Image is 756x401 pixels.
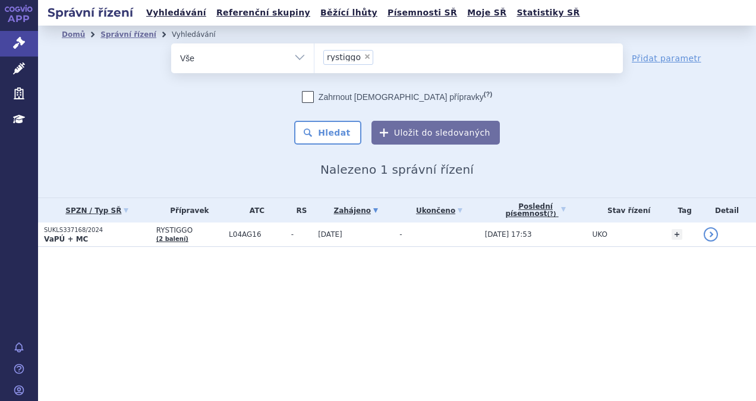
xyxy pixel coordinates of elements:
[632,52,701,64] a: Přidat parametr
[285,198,312,223] th: RS
[213,5,314,21] a: Referenční skupiny
[172,26,231,43] li: Vyhledávání
[513,5,583,21] a: Statistiky SŘ
[318,230,342,239] span: [DATE]
[484,90,492,98] abbr: (?)
[223,198,285,223] th: ATC
[364,53,371,60] span: ×
[704,227,718,242] a: detail
[317,5,381,21] a: Běžící lhůty
[399,230,402,239] span: -
[485,230,532,239] span: [DATE] 17:53
[62,30,85,39] a: Domů
[327,53,361,61] span: rystiggo
[44,202,150,219] a: SPZN / Typ SŘ
[156,226,223,234] span: RYSTIGGO
[698,198,756,223] th: Detail
[547,211,556,218] abbr: (?)
[485,198,587,223] a: Poslednípísemnost(?)
[377,49,383,64] input: rystiggo
[672,229,682,240] a: +
[592,230,607,239] span: UKO
[464,5,510,21] a: Moje SŘ
[666,198,698,223] th: Tag
[229,230,285,239] span: L04AG16
[320,162,474,177] span: Nalezeno 1 správní řízení
[586,198,666,223] th: Stav řízení
[291,230,312,239] span: -
[143,5,210,21] a: Vyhledávání
[371,121,500,145] button: Uložit do sledovaných
[100,30,156,39] a: Správní řízení
[44,235,88,243] strong: VaPÚ + MC
[38,4,143,21] h2: Správní řízení
[384,5,461,21] a: Písemnosti SŘ
[318,202,393,219] a: Zahájeno
[399,202,478,219] a: Ukončeno
[294,121,361,145] button: Hledat
[156,236,188,242] a: (2 balení)
[302,91,492,103] label: Zahrnout [DEMOGRAPHIC_DATA] přípravky
[44,226,150,234] p: SUKLS337168/2024
[150,198,223,223] th: Přípravek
